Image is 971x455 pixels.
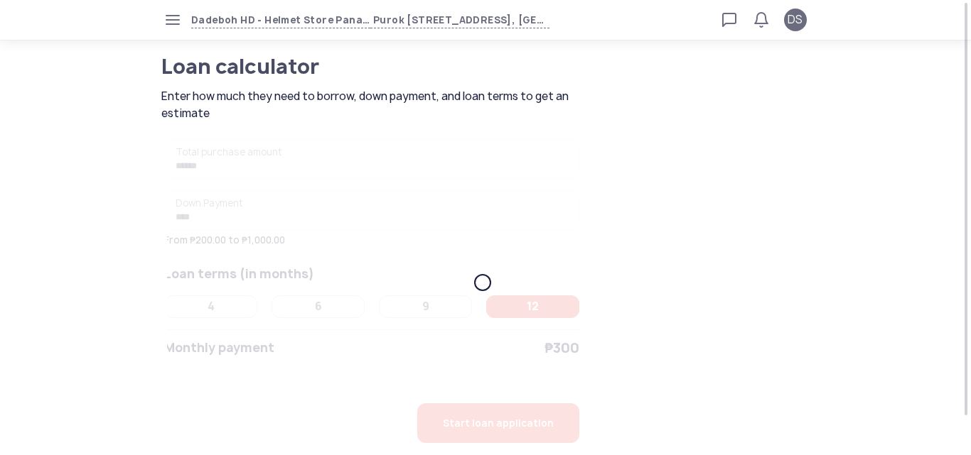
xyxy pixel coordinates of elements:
span: Purok [STREET_ADDRESS], [GEOGRAPHIC_DATA] [370,12,549,28]
span: Dadeboh HD - Helmet Store Panacan [191,12,370,28]
button: Dadeboh HD - Helmet Store PanacanPurok [STREET_ADDRESS], [GEOGRAPHIC_DATA] [191,12,549,28]
h1: Loan calculator [161,57,527,77]
span: DS [788,11,803,28]
button: DS [784,9,807,31]
span: Enter how much they need to borrow, down payment, and loan terms to get an estimate [161,88,584,122]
